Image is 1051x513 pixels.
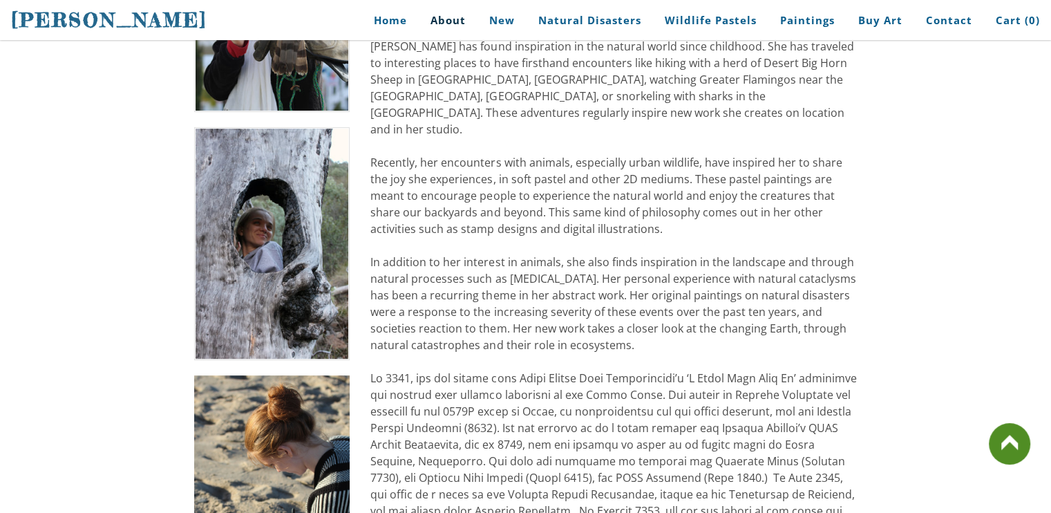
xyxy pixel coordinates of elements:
span: [PERSON_NAME] [11,8,207,32]
a: Buy Art [848,5,913,36]
a: Contact [916,5,983,36]
a: Wildlife Pastels [654,5,767,36]
span: 0 [1029,13,1036,27]
a: Home [353,5,417,36]
a: [PERSON_NAME] [11,7,207,33]
a: Natural Disasters [528,5,652,36]
img: Stephanie Peters artist [194,127,350,360]
a: About [420,5,476,36]
a: Paintings [770,5,845,36]
a: New [479,5,525,36]
a: Cart (0) [985,5,1040,36]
